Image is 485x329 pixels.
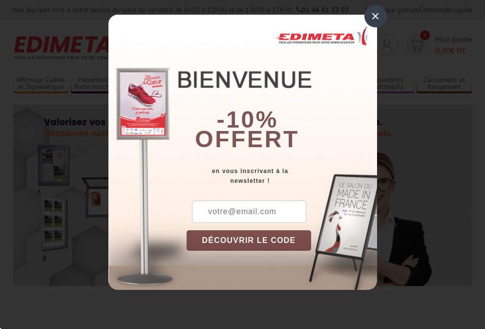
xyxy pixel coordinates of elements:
[187,230,312,251] button: DÉCOUVRIR LE CODE
[195,126,299,152] font: offert
[217,107,278,132] b: -10%
[192,200,306,223] input: votre@email.com
[364,5,387,27] div: ×
[187,166,377,186] div: en vous inscrivant à la newsletter !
